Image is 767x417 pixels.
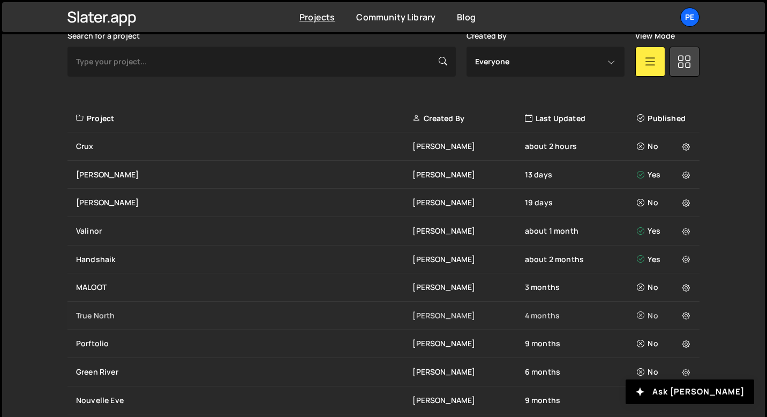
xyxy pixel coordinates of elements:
[525,197,637,208] div: 19 days
[412,338,524,349] div: [PERSON_NAME]
[525,367,637,377] div: 6 months
[637,226,693,236] div: Yes
[412,141,524,152] div: [PERSON_NAME]
[412,367,524,377] div: [PERSON_NAME]
[412,310,524,321] div: [PERSON_NAME]
[525,310,637,321] div: 4 months
[67,32,140,40] label: Search for a project
[76,254,412,265] div: Handshaik
[76,310,412,321] div: True North
[76,282,412,293] div: MALOOT
[67,330,700,358] a: Porftolio [PERSON_NAME] 9 months No
[356,11,435,23] a: Community Library
[67,47,456,77] input: Type your project...
[67,161,700,189] a: [PERSON_NAME] [PERSON_NAME] 13 days Yes
[67,245,700,274] a: Handshaik [PERSON_NAME] about 2 months Yes
[412,197,524,208] div: [PERSON_NAME]
[525,169,637,180] div: 13 days
[412,169,524,180] div: [PERSON_NAME]
[637,338,693,349] div: No
[637,367,693,377] div: No
[525,282,637,293] div: 3 months
[412,226,524,236] div: [PERSON_NAME]
[412,282,524,293] div: [PERSON_NAME]
[525,395,637,406] div: 9 months
[76,113,412,124] div: Project
[76,367,412,377] div: Green River
[76,197,412,208] div: [PERSON_NAME]
[76,169,412,180] div: [PERSON_NAME]
[637,197,693,208] div: No
[67,386,700,415] a: Nouvelle Eve [PERSON_NAME] 9 months Yes
[67,302,700,330] a: True North [PERSON_NAME] 4 months No
[412,113,524,124] div: Created By
[67,132,700,161] a: Crux [PERSON_NAME] about 2 hours No
[637,113,693,124] div: Published
[637,141,693,152] div: No
[637,310,693,321] div: No
[412,254,524,265] div: [PERSON_NAME]
[637,254,693,265] div: Yes
[76,141,412,152] div: Crux
[525,254,637,265] div: about 2 months
[635,32,675,40] label: View Mode
[525,141,637,152] div: about 2 hours
[525,226,637,236] div: about 1 month
[626,379,754,404] button: Ask [PERSON_NAME]
[67,358,700,386] a: Green River [PERSON_NAME] 6 months No
[457,11,476,23] a: Blog
[76,395,412,406] div: Nouvelle Eve
[637,282,693,293] div: No
[525,338,637,349] div: 9 months
[525,113,637,124] div: Last Updated
[76,226,412,236] div: Valinor
[680,8,700,27] a: Pe
[67,217,700,245] a: Valinor [PERSON_NAME] about 1 month Yes
[467,32,507,40] label: Created By
[637,169,693,180] div: Yes
[299,11,335,23] a: Projects
[76,338,412,349] div: Porftolio
[67,189,700,217] a: [PERSON_NAME] [PERSON_NAME] 19 days No
[412,395,524,406] div: [PERSON_NAME]
[67,273,700,302] a: MALOOT [PERSON_NAME] 3 months No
